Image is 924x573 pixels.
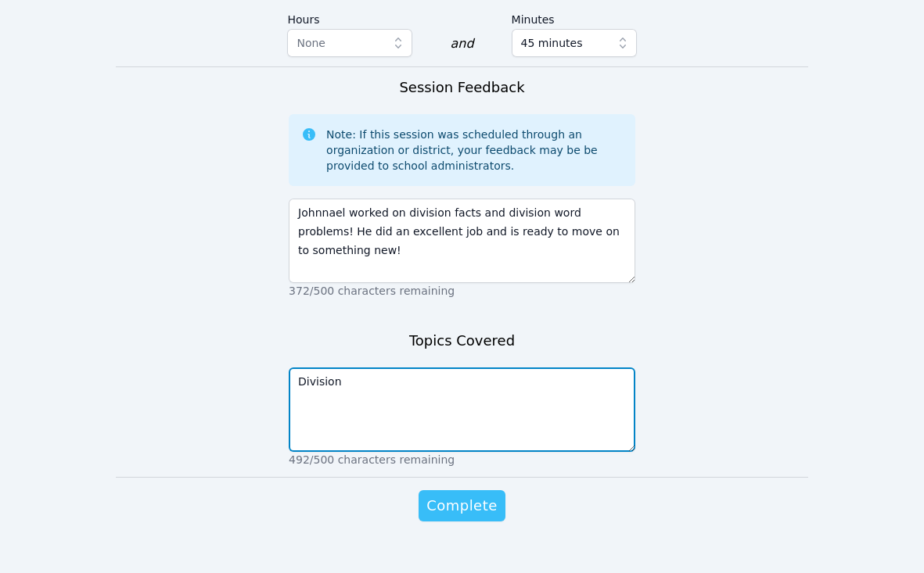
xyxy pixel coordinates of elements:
[512,5,637,29] label: Minutes
[289,452,635,467] p: 492/500 characters remaining
[289,199,635,283] textarea: Johnnael worked on division facts and division word problems! He did an excellent job and is read...
[399,77,524,98] h3: Session Feedback
[521,34,583,52] span: 45 minutes
[287,29,412,57] button: None
[409,330,515,352] h3: Topics Covered
[326,127,623,174] div: Note: If this session was scheduled through an organization or district, your feedback may be be ...
[287,5,412,29] label: Hours
[289,283,635,299] p: 372/500 characters remaining
[512,29,637,57] button: 45 minutes
[426,495,497,517] span: Complete
[419,490,505,521] button: Complete
[297,37,325,49] span: None
[289,367,635,452] textarea: Division
[450,34,473,53] div: and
